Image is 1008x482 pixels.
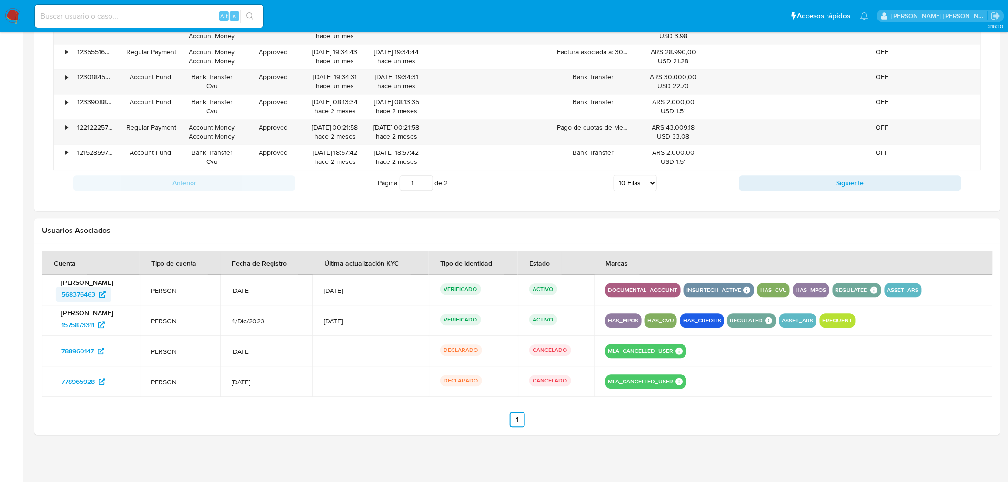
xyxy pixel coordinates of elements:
span: Accesos rápidos [797,11,851,21]
input: Buscar usuario o caso... [35,10,263,22]
a: Salir [991,11,1001,21]
button: search-icon [240,10,260,23]
h2: Usuarios Asociados [42,226,993,235]
a: Notificaciones [860,12,868,20]
span: 3.163.0 [988,22,1003,30]
p: roberto.munoz@mercadolibre.com [892,11,988,20]
span: s [233,11,236,20]
span: Alt [220,11,228,20]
